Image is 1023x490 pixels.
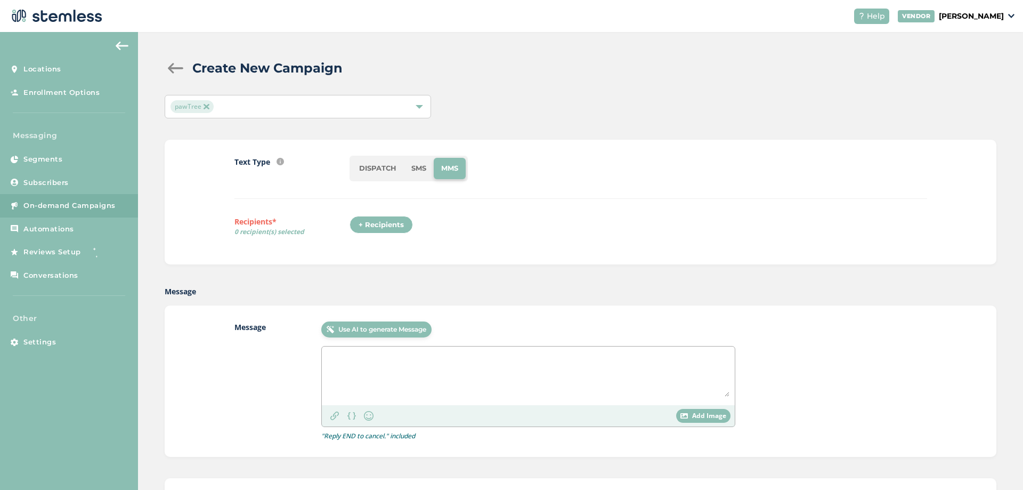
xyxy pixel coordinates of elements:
[404,158,434,179] li: SMS
[23,200,116,211] span: On-demand Campaigns
[338,325,426,334] span: Use AI to generate Message
[362,409,375,422] img: icon-smiley-d6edb5a7.svg
[350,216,413,234] div: + Recipients
[434,158,466,179] li: MMS
[23,337,56,348] span: Settings
[321,322,432,338] button: Use AI to generate Message
[858,13,865,19] img: icon-help-white-03924b79.svg
[165,286,196,297] label: Message
[321,431,415,441] p: "Reply END to cancel." included
[89,242,110,263] img: glitter-stars-b7820f95.gif
[9,5,102,27] img: logo-dark-0685b13c.svg
[23,178,69,188] span: Subscribers
[234,216,350,240] label: Recipients*
[23,247,81,258] span: Reviews Setup
[347,412,356,420] img: icon-brackets-fa390dc5.svg
[192,59,343,78] h2: Create New Campaign
[352,158,404,179] li: DISPATCH
[204,104,209,109] img: icon-close-accent-8a337256.svg
[898,10,935,22] div: VENDOR
[116,42,128,50] img: icon-arrow-back-accent-c549486e.svg
[234,156,270,167] label: Text Type
[170,100,213,113] span: pawTree
[939,11,1004,22] p: [PERSON_NAME]
[234,322,300,441] label: Message
[23,224,74,235] span: Automations
[23,270,78,281] span: Conversations
[23,87,100,98] span: Enrollment Options
[692,411,726,421] span: Add Image
[1008,14,1014,18] img: icon_down-arrow-small-66adaf34.svg
[330,412,339,420] img: icon-link-1edcda58.svg
[23,154,62,165] span: Segments
[680,413,688,419] img: icon-image-white-304da26c.svg
[234,227,350,237] span: 0 recipient(s) selected
[23,64,61,75] span: Locations
[277,158,284,165] img: icon-info-236977d2.svg
[970,439,1023,490] iframe: Chat Widget
[867,11,885,22] span: Help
